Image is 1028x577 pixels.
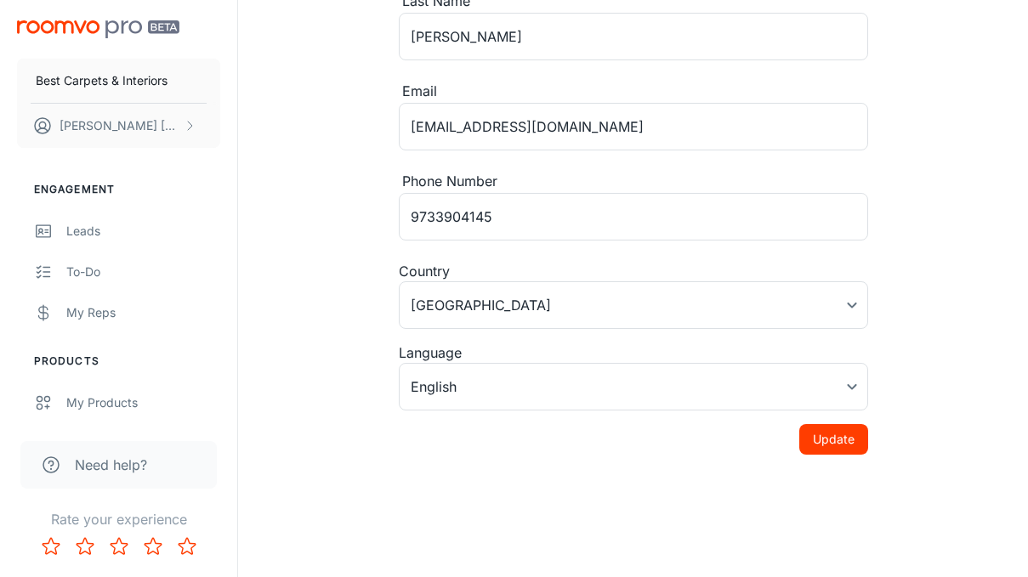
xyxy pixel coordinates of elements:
button: Rate 1 star [34,529,68,563]
div: My Products [66,393,220,412]
button: Rate 5 star [170,529,204,563]
div: English [399,363,868,410]
div: Language [399,342,868,363]
button: Rate 4 star [136,529,170,563]
div: Email [399,81,868,103]
p: Rate your experience [14,509,224,529]
div: My Reps [66,303,220,322]
div: To-do [66,263,220,281]
p: Best Carpets & Interiors [36,71,168,90]
img: Roomvo PRO Beta [17,20,179,38]
div: [GEOGRAPHIC_DATA] [399,281,868,329]
button: Rate 3 star [102,529,136,563]
button: Update [799,424,868,455]
div: Phone Number [399,171,868,193]
span: Need help? [75,455,147,475]
p: [PERSON_NAME] [PERSON_NAME] [60,116,179,135]
button: [PERSON_NAME] [PERSON_NAME] [17,104,220,148]
div: Country [399,261,868,281]
div: Leads [66,222,220,240]
button: Rate 2 star [68,529,102,563]
button: Best Carpets & Interiors [17,59,220,103]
